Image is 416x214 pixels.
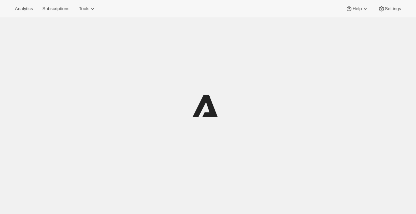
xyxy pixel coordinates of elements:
span: Analytics [15,6,33,11]
span: Settings [385,6,401,11]
button: Subscriptions [38,4,73,14]
span: Subscriptions [42,6,69,11]
span: Help [352,6,362,11]
button: Tools [75,4,100,14]
button: Settings [374,4,405,14]
button: Analytics [11,4,37,14]
span: Tools [79,6,89,11]
button: Help [342,4,372,14]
